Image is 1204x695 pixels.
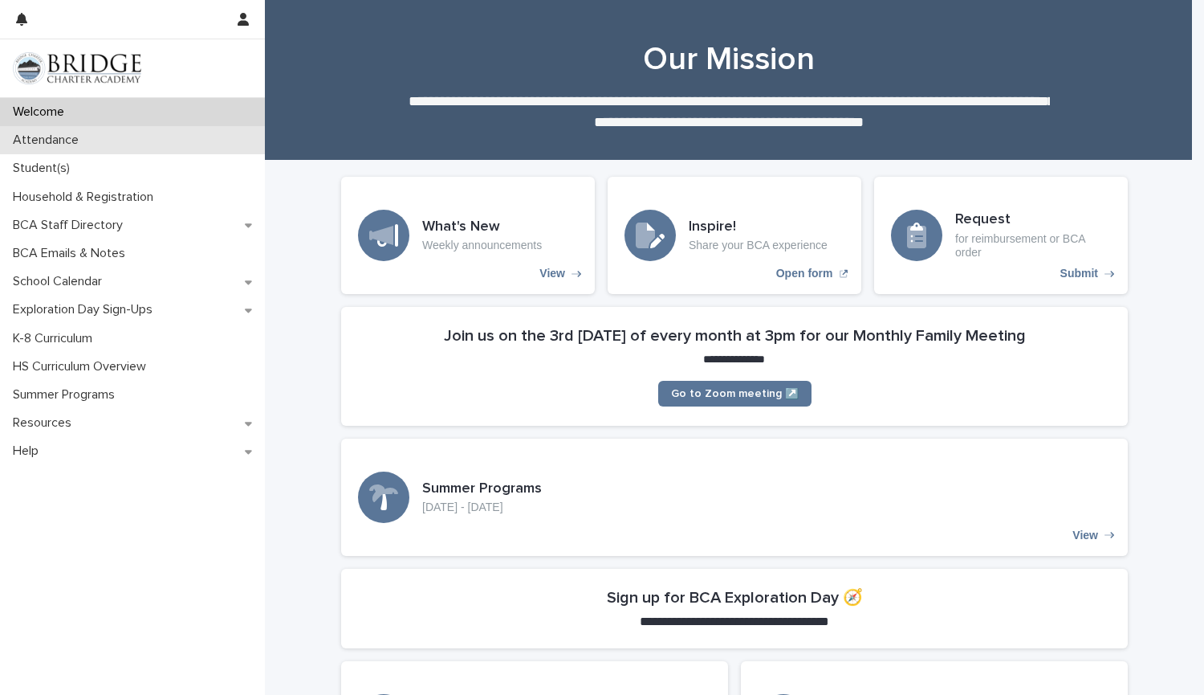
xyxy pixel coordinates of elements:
[658,381,811,407] a: Go to Zoom meeting ↗️
[341,177,595,294] a: View
[6,359,159,374] p: HS Curriculum Overview
[6,161,83,176] p: Student(s)
[1072,529,1098,542] p: View
[955,211,1111,229] h3: Request
[6,190,166,205] p: Household & Registration
[6,218,136,233] p: BCA Staff Directory
[607,588,863,607] h2: Sign up for BCA Exploration Day 🧭
[422,239,542,252] p: Weekly announcements
[422,219,542,236] h3: What's New
[6,444,51,459] p: Help
[874,177,1128,294] a: Submit
[6,246,138,261] p: BCA Emails & Notes
[776,267,833,280] p: Open form
[6,302,165,317] p: Exploration Day Sign-Ups
[6,387,128,403] p: Summer Programs
[608,177,861,294] a: Open form
[6,331,105,346] p: K-8 Curriculum
[6,133,92,148] p: Attendance
[341,439,1128,556] a: View
[1060,267,1098,280] p: Submit
[6,104,77,120] p: Welcome
[444,326,1026,345] h2: Join us on the 3rd [DATE] of every month at 3pm for our Monthly Family Meeting
[955,232,1111,260] p: for reimbursement or BCA order
[336,40,1122,79] h1: Our Mission
[539,267,565,280] p: View
[422,480,542,498] h3: Summer Programs
[13,52,141,84] img: V1C1m3IdTEidaUdm9Hs0
[689,239,828,252] p: Share your BCA experience
[6,415,84,431] p: Resources
[689,219,828,236] h3: Inspire!
[422,501,542,514] p: [DATE] - [DATE]
[6,274,115,289] p: School Calendar
[671,388,799,399] span: Go to Zoom meeting ↗️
